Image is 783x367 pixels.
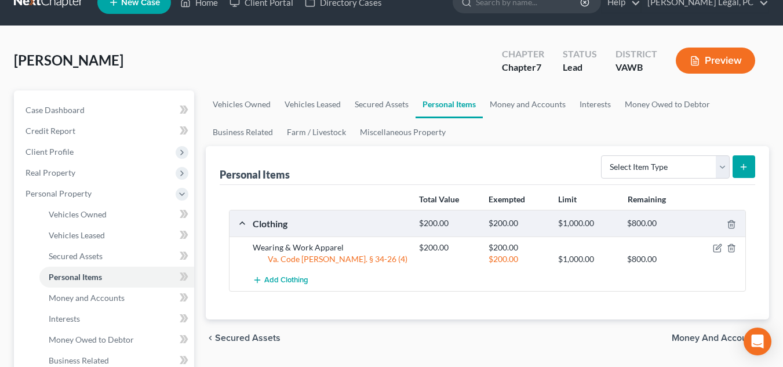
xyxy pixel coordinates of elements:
span: Real Property [26,168,75,177]
div: VAWB [616,61,657,74]
button: Preview [676,48,755,74]
div: $200.00 [483,242,552,253]
i: chevron_left [206,333,215,343]
span: Interests [49,314,80,324]
a: Secured Assets [348,90,416,118]
a: Interests [573,90,618,118]
strong: Exempted [489,194,525,204]
span: Vehicles Owned [49,209,107,219]
a: Case Dashboard [16,100,194,121]
a: Personal Items [416,90,483,118]
a: Vehicles Leased [278,90,348,118]
strong: Limit [558,194,577,204]
a: Money Owed to Debtor [618,90,717,118]
span: Add Clothing [264,276,308,285]
span: Credit Report [26,126,75,136]
a: Vehicles Owned [39,204,194,225]
span: Vehicles Leased [49,230,105,240]
span: 7 [536,61,541,72]
a: Money and Accounts [39,288,194,308]
a: Vehicles Leased [39,225,194,246]
button: Money and Accounts chevron_right [672,333,769,343]
span: Business Related [49,355,109,365]
span: Personal Property [26,188,92,198]
div: Chapter [502,61,544,74]
div: $800.00 [621,218,691,229]
div: Status [563,48,597,61]
span: Case Dashboard [26,105,85,115]
a: Personal Items [39,267,194,288]
div: Clothing [247,217,413,230]
div: District [616,48,657,61]
div: Va. Code [PERSON_NAME]. § 34-26 (4) [247,253,413,265]
span: [PERSON_NAME] [14,52,123,68]
a: Vehicles Owned [206,90,278,118]
div: Personal Items [220,168,290,181]
div: $1,000.00 [552,218,622,229]
div: $1,000.00 [552,253,622,265]
strong: Total Value [419,194,459,204]
span: Client Profile [26,147,74,157]
div: $800.00 [621,253,691,265]
span: Secured Assets [215,333,281,343]
a: Secured Assets [39,246,194,267]
div: $200.00 [483,218,552,229]
a: Credit Report [16,121,194,141]
div: Lead [563,61,597,74]
button: Add Clothing [253,270,308,291]
span: Money and Accounts [672,333,760,343]
a: Interests [39,308,194,329]
a: Business Related [206,118,280,146]
div: Chapter [502,48,544,61]
a: Money and Accounts [483,90,573,118]
span: Personal Items [49,272,102,282]
a: Money Owed to Debtor [39,329,194,350]
div: $200.00 [483,253,552,265]
span: Money and Accounts [49,293,125,303]
button: chevron_left Secured Assets [206,333,281,343]
span: Secured Assets [49,251,103,261]
a: Farm / Livestock [280,118,353,146]
span: Money Owed to Debtor [49,335,134,344]
div: $200.00 [413,242,483,253]
div: Wearing & Work Apparel [247,242,413,253]
div: Open Intercom Messenger [744,328,771,355]
a: Miscellaneous Property [353,118,453,146]
strong: Remaining [628,194,666,204]
div: $200.00 [413,218,483,229]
